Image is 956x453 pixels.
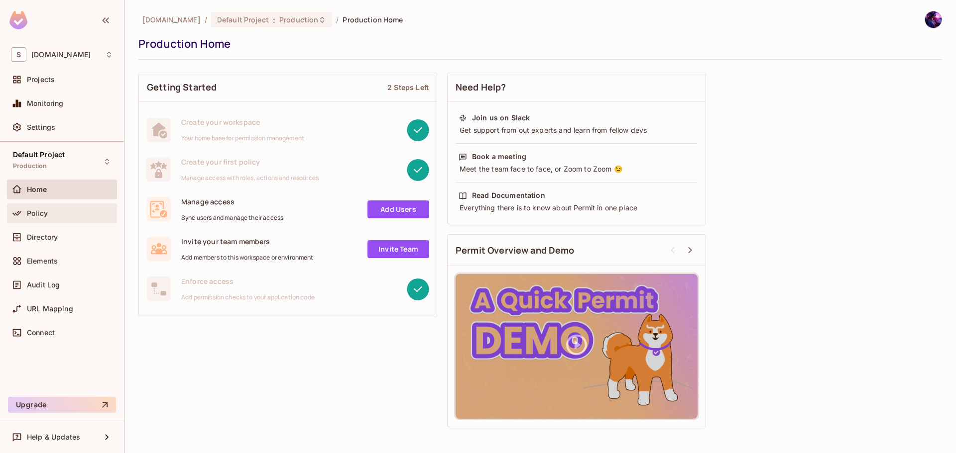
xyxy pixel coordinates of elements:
span: Help & Updates [27,433,80,441]
span: Create your workspace [181,117,304,127]
li: / [336,15,339,24]
a: Add Users [367,200,429,218]
span: Default Project [13,151,65,159]
li: / [205,15,207,24]
span: Settings [27,123,55,131]
span: Connect [27,329,55,337]
span: Audit Log [27,281,60,289]
span: Need Help? [456,81,506,93]
div: Book a meeting [472,152,526,162]
span: Enforce access [181,276,315,286]
a: Invite Team [367,240,429,258]
span: Default Project [217,15,269,24]
span: : [272,16,276,24]
span: Projects [27,76,55,84]
span: Create your first policy [181,157,319,167]
span: Home [27,185,47,193]
span: S [11,47,26,62]
span: Policy [27,209,48,217]
span: Directory [27,233,58,241]
span: Add members to this workspace or environment [181,254,314,262]
span: Your home base for permission management [181,134,304,142]
span: Workspace: savameta.com [31,51,91,59]
div: 2 Steps Left [387,83,429,92]
img: Sơn Trần Văn [925,11,942,28]
div: Everything there is to know about Permit in one place [459,203,695,213]
button: Upgrade [8,397,116,413]
span: Manage access with roles, actions and resources [181,174,319,182]
span: Production Home [343,15,403,24]
div: Join us on Slack [472,113,530,123]
span: the active workspace [142,15,201,24]
span: Getting Started [147,81,217,93]
span: URL Mapping [27,305,73,313]
span: Elements [27,257,58,265]
span: Invite your team members [181,237,314,246]
div: Get support from out experts and learn from fellow devs [459,125,695,135]
span: Sync users and manage their access [181,214,283,222]
span: Production [13,162,47,170]
span: Monitoring [27,99,64,107]
span: Production [279,15,318,24]
div: Production Home [138,36,937,51]
span: Add permission checks to your application code [181,293,315,301]
span: Manage access [181,197,283,206]
div: Meet the team face to face, or Zoom to Zoom 😉 [459,164,695,174]
div: Read Documentation [472,190,545,200]
img: SReyMgAAAABJRU5ErkJggg== [9,11,27,29]
span: Permit Overview and Demo [456,244,575,257]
